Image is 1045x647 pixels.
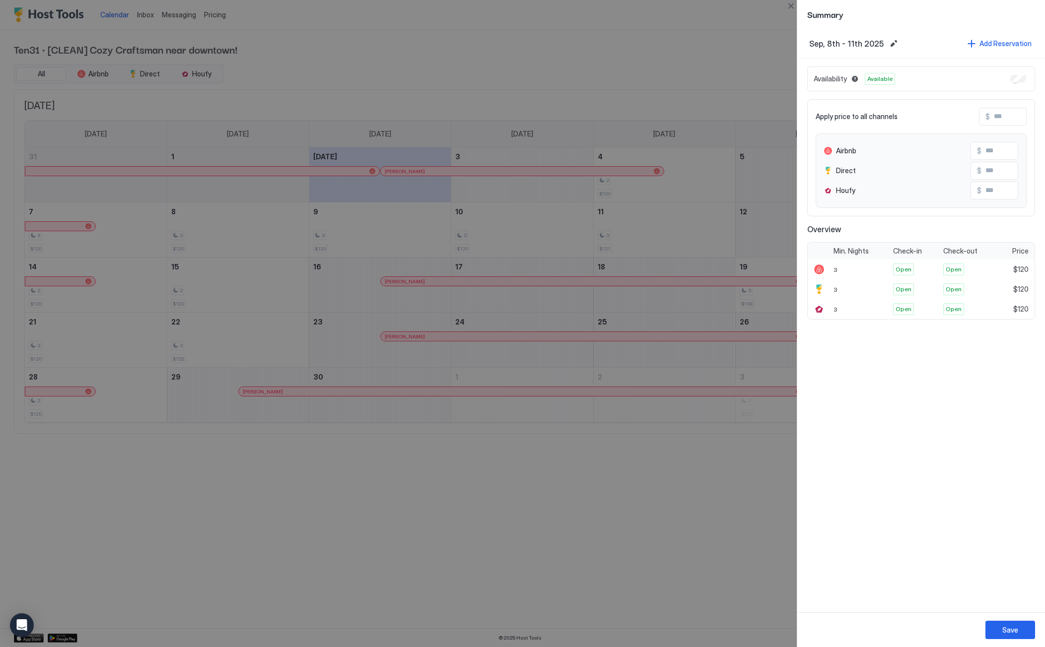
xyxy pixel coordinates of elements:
[985,621,1035,639] button: Save
[814,74,847,83] span: Availability
[946,285,962,294] span: Open
[807,224,1035,234] span: Overview
[809,39,884,49] span: Sep, 8th - 11th 2025
[985,112,990,121] span: $
[946,305,962,314] span: Open
[807,8,1035,20] span: Summary
[893,247,922,256] span: Check-in
[966,37,1033,50] button: Add Reservation
[977,186,981,195] span: $
[836,186,855,195] span: Houfy
[867,74,893,83] span: Available
[834,286,837,293] span: 3
[979,38,1032,49] div: Add Reservation
[1012,247,1029,256] span: Price
[896,305,911,314] span: Open
[896,285,911,294] span: Open
[1002,625,1018,635] div: Save
[836,146,856,155] span: Airbnb
[1013,305,1029,314] span: $120
[834,306,837,313] span: 3
[977,166,981,175] span: $
[1013,285,1029,294] span: $120
[10,613,34,637] div: Open Intercom Messenger
[888,38,900,50] button: Edit date range
[816,112,898,121] span: Apply price to all channels
[834,266,837,273] span: 3
[834,247,869,256] span: Min. Nights
[977,146,981,155] span: $
[1013,265,1029,274] span: $120
[836,166,856,175] span: Direct
[946,265,962,274] span: Open
[849,73,861,85] button: Blocked dates override all pricing rules and remain unavailable until manually unblocked
[896,265,911,274] span: Open
[943,247,977,256] span: Check-out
